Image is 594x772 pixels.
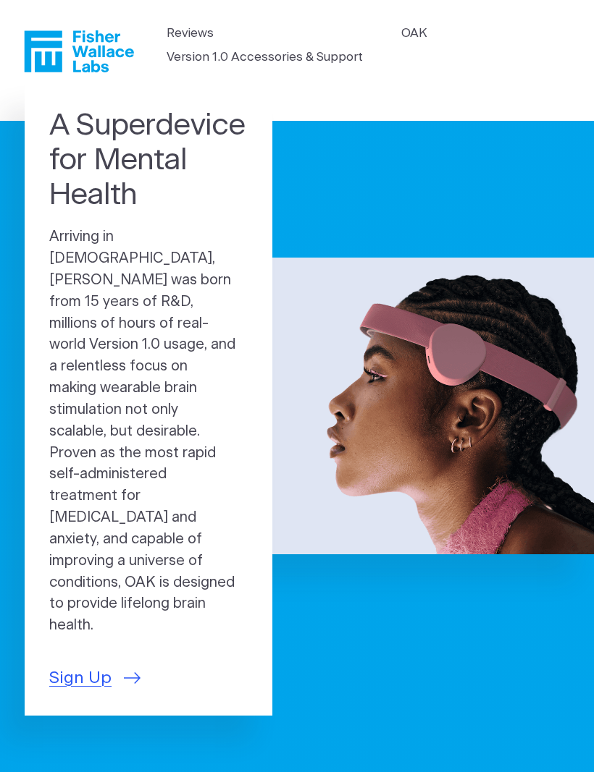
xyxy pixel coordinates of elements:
a: Sign Up [49,666,141,691]
p: Arriving in [DEMOGRAPHIC_DATA], [PERSON_NAME] was born from 15 years of R&D, millions of hours of... [49,226,248,637]
h1: A Superdevice for Mental Health [49,109,248,212]
a: Fisher Wallace [24,30,134,72]
span: Sign Up [49,666,112,691]
a: Version 1.0 Accessories & Support [167,48,363,67]
a: OAK [401,24,427,43]
a: Reviews [167,24,214,43]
